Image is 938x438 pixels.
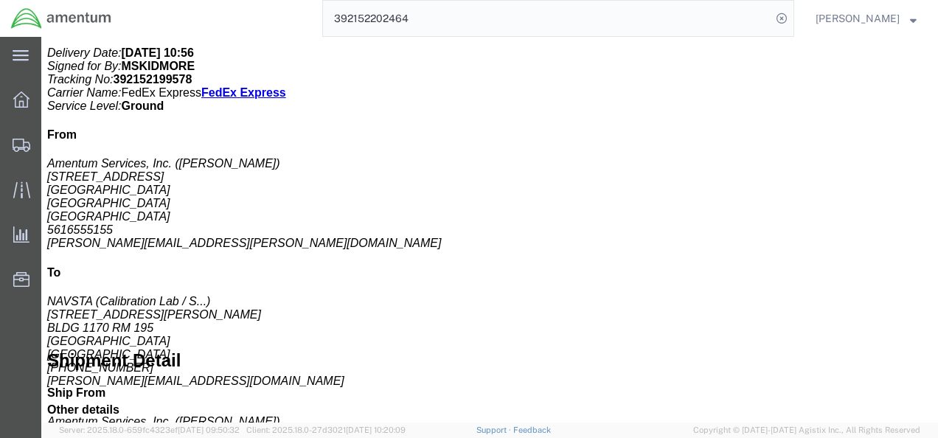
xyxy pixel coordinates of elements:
span: [DATE] 10:20:09 [346,425,406,434]
input: Search for shipment number, reference number [323,1,771,36]
span: Server: 2025.18.0-659fc4323ef [59,425,240,434]
button: [PERSON_NAME] [815,10,917,27]
span: Copyright © [DATE]-[DATE] Agistix Inc., All Rights Reserved [693,424,920,437]
img: logo [10,7,112,29]
a: Support [476,425,513,434]
span: Client: 2025.18.0-27d3021 [246,425,406,434]
span: Charles Grant [816,10,900,27]
a: Feedback [513,425,551,434]
iframe: FS Legacy Container [41,37,938,423]
span: [DATE] 09:50:32 [178,425,240,434]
